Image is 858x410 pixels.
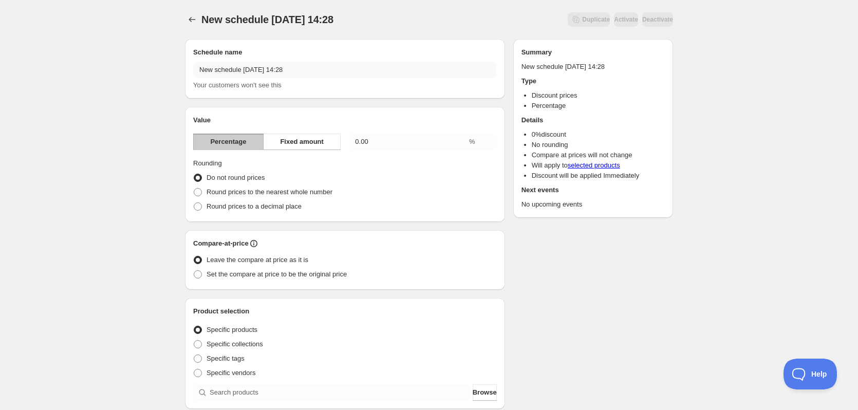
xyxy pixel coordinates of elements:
[521,47,665,58] h2: Summary
[280,137,324,147] span: Fixed amount
[193,159,222,167] span: Rounding
[532,171,665,181] li: Discount will be applied Immediately
[532,101,665,111] li: Percentage
[207,326,257,333] span: Specific products
[193,47,497,58] h2: Schedule name
[193,306,497,316] h2: Product selection
[532,150,665,160] li: Compare at prices will not change
[532,129,665,140] li: 0 % discount
[207,340,263,348] span: Specific collections
[193,115,497,125] h2: Value
[532,160,665,171] li: Will apply to
[207,202,302,210] span: Round prices to a decimal place
[521,115,665,125] h2: Details
[784,359,837,389] iframe: Toggle Customer Support
[568,161,620,169] a: selected products
[201,14,333,25] span: New schedule [DATE] 14:28
[210,384,471,401] input: Search products
[185,12,199,27] button: Schedules
[193,81,282,89] span: Your customers won't see this
[532,90,665,101] li: Discount prices
[473,384,497,401] button: Browse
[473,387,497,398] span: Browse
[207,188,332,196] span: Round prices to the nearest whole number
[532,140,665,150] li: No rounding
[521,76,665,86] h2: Type
[210,137,246,147] span: Percentage
[521,185,665,195] h2: Next events
[469,138,475,145] span: %
[207,256,308,264] span: Leave the compare at price as it is
[207,355,245,362] span: Specific tags
[521,199,665,210] p: No upcoming events
[207,174,265,181] span: Do not round prices
[263,134,341,150] button: Fixed amount
[193,238,249,249] h2: Compare-at-price
[207,369,255,377] span: Specific vendors
[521,62,665,72] p: New schedule [DATE] 14:28
[193,134,264,150] button: Percentage
[207,270,347,278] span: Set the compare at price to be the original price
